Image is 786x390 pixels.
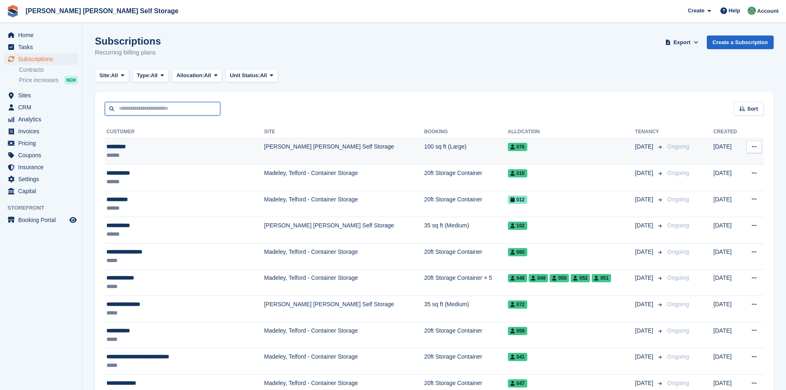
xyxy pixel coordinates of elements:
td: [DATE] [713,348,742,375]
span: 060 [508,248,527,256]
span: 052 [571,274,590,282]
span: Capital [18,185,68,197]
span: CRM [18,102,68,113]
span: 059 [508,327,527,335]
span: 102 [508,222,527,230]
a: menu [4,29,78,41]
a: Price increases NEW [19,76,78,85]
a: Contracts [19,66,78,74]
span: [DATE] [635,379,655,388]
span: [DATE] [635,352,655,361]
span: Subscriptions [18,53,68,65]
td: [DATE] [713,191,742,217]
a: menu [4,214,78,226]
span: 076 [508,143,527,151]
span: Ongoing [667,353,689,360]
td: 35 sq ft (Medium) [424,296,508,322]
button: Unit Status: All [225,69,278,83]
span: Storefront [7,204,82,212]
h1: Subscriptions [95,35,161,47]
td: 100 sq ft (Large) [424,138,508,165]
span: Tasks [18,41,68,53]
span: Ongoing [667,301,689,307]
a: menu [4,113,78,125]
span: 048 [508,274,527,282]
span: 072 [508,300,527,309]
td: [DATE] [713,217,742,243]
span: Allocation: [177,71,204,80]
td: [DATE] [713,296,742,322]
a: menu [4,90,78,101]
span: Ongoing [667,222,689,229]
th: Allocation [508,125,635,139]
a: [PERSON_NAME] [PERSON_NAME] Self Storage [22,4,182,18]
td: 20ft Storage Container [424,243,508,270]
button: Export [664,35,700,49]
button: Allocation: All [172,69,222,83]
a: menu [4,53,78,65]
a: menu [4,173,78,185]
td: 20ft Storage Container [424,348,508,375]
td: 20ft Storage Container [424,322,508,348]
span: Account [757,7,779,15]
td: [DATE] [713,138,742,165]
span: Create [688,7,704,15]
a: menu [4,41,78,53]
span: Coupons [18,149,68,161]
td: [PERSON_NAME] [PERSON_NAME] Self Storage [264,138,424,165]
span: Settings [18,173,68,185]
span: Price increases [19,76,59,84]
img: stora-icon-8386f47178a22dfd0bd8f6a31ec36ba5ce8667c1dd55bd0f319d3a0aa187defe.svg [7,5,19,17]
td: 20ft Storage Container [424,191,508,217]
span: Home [18,29,68,41]
span: Insurance [18,161,68,173]
span: Ongoing [667,327,689,334]
span: All [204,71,211,80]
span: Ongoing [667,196,689,203]
th: Created [713,125,742,139]
a: Create a Subscription [707,35,774,49]
td: Madeley, Telford - Container Storage [264,165,424,191]
span: [DATE] [635,248,655,256]
th: Booking [424,125,508,139]
a: menu [4,125,78,137]
td: Madeley, Telford - Container Storage [264,269,424,296]
td: [DATE] [713,269,742,296]
span: [DATE] [635,300,655,309]
a: Preview store [68,215,78,225]
a: menu [4,161,78,173]
img: Tom Spickernell [748,7,756,15]
p: Recurring billing plans [95,48,161,57]
span: Ongoing [667,380,689,386]
td: Madeley, Telford - Container Storage [264,322,424,348]
span: 041 [508,353,527,361]
th: Tenancy [635,125,664,139]
span: Ongoing [667,170,689,176]
span: Pricing [18,137,68,149]
span: 050 [550,274,569,282]
td: 35 sq ft (Medium) [424,217,508,243]
button: Type: All [132,69,169,83]
td: [DATE] [713,322,742,348]
span: Invoices [18,125,68,137]
span: Ongoing [667,274,689,281]
span: Export [673,38,690,47]
div: NEW [64,76,78,84]
span: Booking Portal [18,214,68,226]
span: All [111,71,118,80]
span: Help [729,7,740,15]
span: Type: [137,71,151,80]
span: Ongoing [667,248,689,255]
span: [DATE] [635,195,655,204]
span: [DATE] [635,274,655,282]
td: [PERSON_NAME] [PERSON_NAME] Self Storage [264,217,424,243]
td: Madeley, Telford - Container Storage [264,348,424,375]
button: Site: All [95,69,129,83]
td: [DATE] [713,243,742,270]
td: Madeley, Telford - Container Storage [264,191,424,217]
span: [DATE] [635,221,655,230]
th: Site [264,125,424,139]
span: 010 [508,169,527,177]
a: menu [4,137,78,149]
span: Sort [747,105,758,113]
